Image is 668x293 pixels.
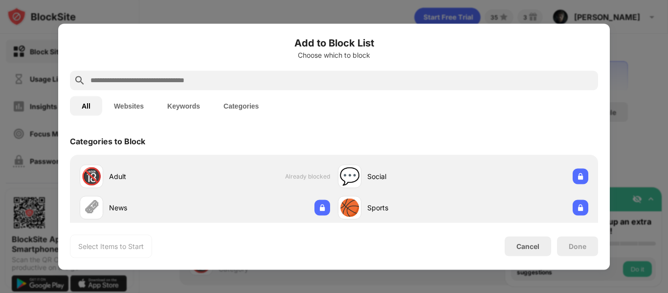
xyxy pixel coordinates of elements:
[339,198,360,218] div: 🏀
[516,242,539,250] div: Cancel
[102,96,156,115] button: Websites
[212,96,270,115] button: Categories
[156,96,212,115] button: Keywords
[70,35,598,50] h6: Add to Block List
[569,242,586,250] div: Done
[74,74,86,86] img: search.svg
[367,171,463,181] div: Social
[70,96,102,115] button: All
[367,203,463,213] div: Sports
[78,241,144,251] div: Select Items to Start
[339,166,360,186] div: 💬
[70,51,598,59] div: Choose which to block
[109,203,205,213] div: News
[285,173,330,180] span: Already blocked
[83,198,100,218] div: 🗞
[81,166,102,186] div: 🔞
[70,136,145,146] div: Categories to Block
[109,171,205,181] div: Adult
